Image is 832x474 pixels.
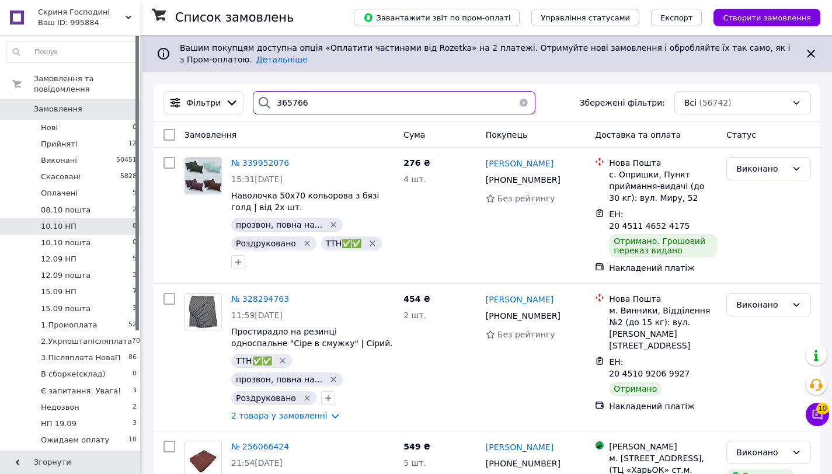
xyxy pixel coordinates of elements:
[486,459,561,468] span: [PHONE_NUMBER]
[236,220,322,229] span: прозвон, повна на...
[231,158,289,168] a: № 339952076
[41,205,90,215] span: 08.10 пошта
[541,13,630,22] span: Управління статусами
[486,130,527,140] span: Покупець
[609,262,717,274] div: Накладений платіж
[699,98,731,107] span: (56742)
[609,357,690,378] span: ЕН: 20 4510 9206 9927
[184,157,222,194] a: Фото товару
[609,293,717,305] div: Нова Пошта
[41,419,76,429] span: НП 19.09
[133,123,137,133] span: 0
[816,403,829,414] span: 10
[34,104,82,114] span: Замовлення
[531,9,639,26] button: Управління статусами
[133,402,137,413] span: 2
[41,435,109,445] span: Ожидаем оплату
[403,175,426,184] span: 4 шт.
[231,294,289,304] a: № 328294763
[133,287,137,297] span: 7
[726,130,756,140] span: Статус
[486,442,553,452] span: [PERSON_NAME]
[609,234,717,257] div: Отримано. Грошовий переказ видано
[806,403,829,426] button: Чат з покупцем10
[185,158,221,194] img: Фото товару
[41,188,78,198] span: Оплачені
[486,158,553,169] a: [PERSON_NAME]
[486,311,561,320] span: [PHONE_NUMBER]
[236,356,272,365] span: ТТН✅✅
[41,353,121,363] span: 3.Післяплата НоваП
[231,175,283,184] span: 15:31[DATE]
[180,43,790,64] span: Вашим покупцям доступна опція «Оплатити частинами від Rozetka» на 2 платежі. Отримуйте нові замов...
[403,458,426,468] span: 5 шт.
[116,155,137,166] span: 50451
[302,239,312,248] svg: Видалити мітку
[128,320,137,330] span: 52
[41,304,90,314] span: 15.09 пошта
[512,91,535,114] button: Очистить
[486,441,553,453] a: [PERSON_NAME]
[609,157,717,169] div: Нова Пошта
[595,130,681,140] span: Доставка та оплата
[231,327,393,360] a: Простирадло на резинці односпальне "Сіре в смужку" | Сірий. Бязь 90х200 см
[302,393,312,403] svg: Видалити мітку
[486,294,553,305] a: [PERSON_NAME]
[736,298,787,311] div: Виконано
[133,270,137,281] span: 3
[132,336,140,347] span: 70
[41,139,77,149] span: Прийняті
[723,13,811,22] span: Створити замовлення
[609,210,690,231] span: ЕН: 20 4511 4652 4175
[41,270,90,281] span: 12.09 пошта
[175,11,294,25] h1: Список замовлень
[231,442,289,451] a: № 256066424
[609,441,717,452] div: [PERSON_NAME]
[41,123,58,133] span: Нові
[184,130,236,140] span: Замовлення
[609,305,717,351] div: м. Винники, Відділення №2 (до 15 кг): вул. [PERSON_NAME][STREET_ADDRESS]
[133,254,137,264] span: 5
[128,139,137,149] span: 12
[231,191,379,212] span: Наволочка 50х70 кольорова з бязі голд | від 2х шт.
[133,304,137,314] span: 3
[236,393,296,403] span: Роздруковано
[231,458,283,468] span: 21:54[DATE]
[41,238,90,248] span: 10.10 пошта
[41,155,77,166] span: Виконані
[609,382,662,396] div: Отримано
[651,9,702,26] button: Експорт
[41,221,76,232] span: 10.10 НП
[609,169,717,204] div: с. Опришки, Пункт приймання-видачі (до 30 кг): вул. Миру, 52
[326,239,362,248] span: ТТН✅✅
[236,239,296,248] span: Роздруковано
[133,238,137,248] span: 0
[403,442,430,451] span: 549 ₴
[278,356,287,365] svg: Видалити мітку
[354,9,520,26] button: Завантажити звіт по пром-оплаті
[128,435,137,445] span: 10
[253,91,535,114] input: Пошук за номером замовлення, ПІБ покупця, номером телефону, Email, номером накладної
[41,402,79,413] span: Недозвон
[580,97,665,109] span: Збережені фільтри:
[133,369,137,379] span: 0
[702,12,820,22] a: Створити замовлення
[403,130,425,140] span: Cума
[329,220,338,229] svg: Видалити мітку
[486,175,561,184] span: [PHONE_NUMBER]
[133,419,137,429] span: 3
[329,375,338,384] svg: Видалити мітку
[6,41,137,62] input: Пошук
[41,386,121,396] span: Є запитання. Увага!
[497,330,555,339] span: Без рейтингу
[41,369,106,379] span: В сборке(склад)
[128,353,137,363] span: 86
[486,159,553,168] span: [PERSON_NAME]
[609,400,717,412] div: Накладений платіж
[133,221,137,232] span: 8
[256,55,308,64] a: Детальніше
[368,239,377,248] svg: Видалити мітку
